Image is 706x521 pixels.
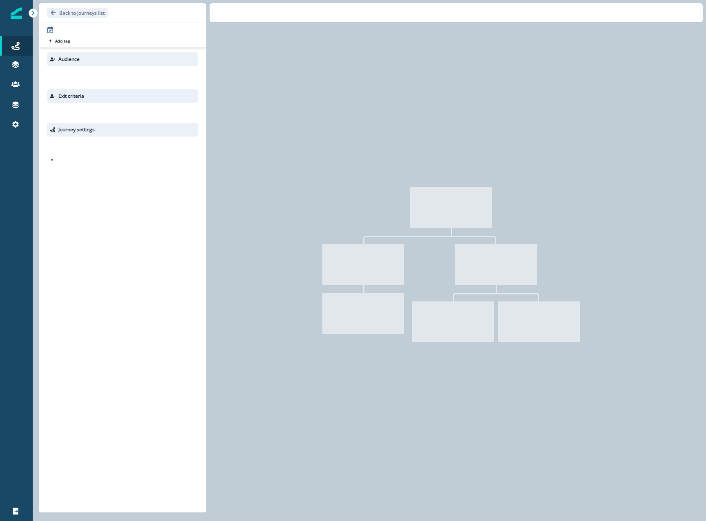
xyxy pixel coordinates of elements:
[11,7,22,19] img: Inflection
[55,38,70,43] p: Add tag
[58,126,95,133] p: Journey settings
[58,92,84,100] p: Exit criteria
[58,56,80,63] p: Audience
[47,8,108,18] button: Go back
[59,9,105,16] p: Back to journeys list
[47,38,71,44] button: Add tag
